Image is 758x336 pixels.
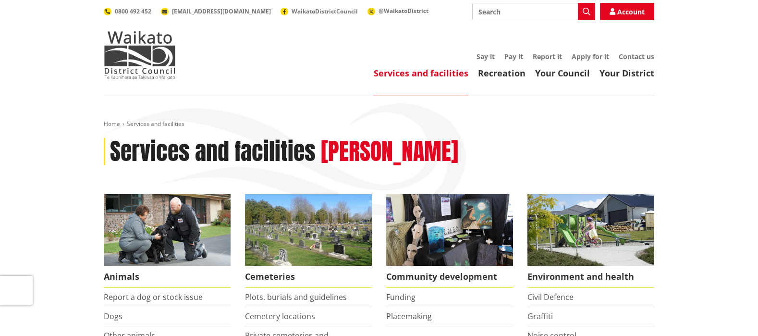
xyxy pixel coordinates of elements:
[104,266,231,288] span: Animals
[477,52,495,61] a: Say it
[161,7,271,15] a: [EMAIL_ADDRESS][DOMAIN_NAME]
[172,7,271,15] span: [EMAIL_ADDRESS][DOMAIN_NAME]
[367,7,428,15] a: @WaikatoDistrict
[478,67,526,79] a: Recreation
[472,3,595,20] input: Search input
[104,120,654,128] nav: breadcrumb
[104,194,231,266] img: Animal Control
[115,7,151,15] span: 0800 492 452
[281,7,358,15] a: WaikatoDistrictCouncil
[527,292,574,302] a: Civil Defence
[104,120,120,128] a: Home
[386,266,513,288] span: Community development
[321,138,458,166] h2: [PERSON_NAME]
[379,7,428,15] span: @WaikatoDistrict
[104,7,151,15] a: 0800 492 452
[292,7,358,15] span: WaikatoDistrictCouncil
[386,194,513,288] a: Matariki Travelling Suitcase Art Exhibition Community development
[245,194,372,288] a: Huntly Cemetery Cemeteries
[504,52,523,61] a: Pay it
[245,266,372,288] span: Cemeteries
[104,311,122,322] a: Dogs
[533,52,562,61] a: Report it
[600,3,654,20] a: Account
[572,52,609,61] a: Apply for it
[527,311,553,322] a: Graffiti
[527,266,654,288] span: Environment and health
[245,311,315,322] a: Cemetery locations
[245,292,347,302] a: Plots, burials and guidelines
[127,120,184,128] span: Services and facilities
[535,67,590,79] a: Your Council
[374,67,468,79] a: Services and facilities
[599,67,654,79] a: Your District
[104,31,176,79] img: Waikato District Council - Te Kaunihera aa Takiwaa o Waikato
[619,52,654,61] a: Contact us
[386,194,513,266] img: Matariki Travelling Suitcase Art Exhibition
[245,194,372,266] img: Huntly Cemetery
[104,194,231,288] a: Waikato District Council Animal Control team Animals
[110,138,316,166] h1: Services and facilities
[386,311,432,322] a: Placemaking
[386,292,416,302] a: Funding
[527,194,654,288] a: New housing in Pokeno Environment and health
[104,292,203,302] a: Report a dog or stock issue
[527,194,654,266] img: New housing in Pokeno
